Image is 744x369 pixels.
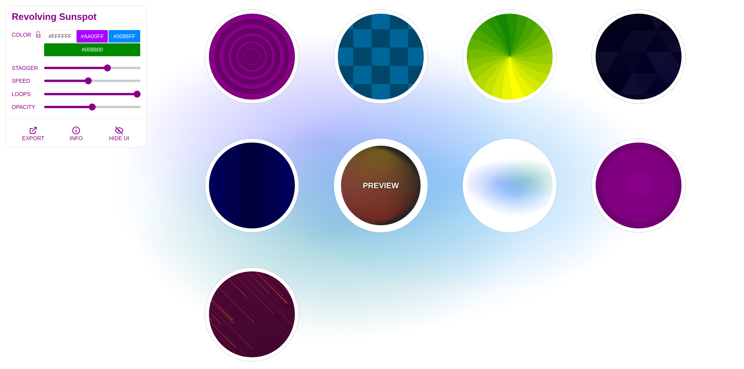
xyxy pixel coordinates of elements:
[463,139,557,232] button: a subtle prismatic blur that spins
[12,76,44,86] label: SPEED
[205,10,299,103] button: animated sequence of ripples
[12,14,141,20] h2: Revolving Sunspot
[334,10,428,103] button: blue chessboard pattern with seamless transforming loop
[12,63,44,73] label: STAGGER
[22,135,44,141] span: EXPORT
[205,139,299,232] button: blue curtain animation effect
[12,89,44,99] label: LOOPS
[363,180,399,191] p: PREVIEW
[109,135,129,141] span: HIDE UI
[592,10,685,103] button: triangle pattern then glows dark magical colors
[98,120,141,147] button: HIDE UI
[32,30,44,41] button: Color Lock
[463,10,557,103] button: a pinwheel background that spins
[12,102,44,112] label: OPACITY
[12,120,55,147] button: EXPORT
[12,30,32,57] label: COLOR
[592,139,685,232] button: purple embedded circles that ripple out
[334,139,428,232] button: PREVIEWan oval that spins with an everchanging gradient
[70,135,82,141] span: INFO
[205,267,299,361] button: moving streaks of red gradient lines over purple background
[55,120,98,147] button: INFO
